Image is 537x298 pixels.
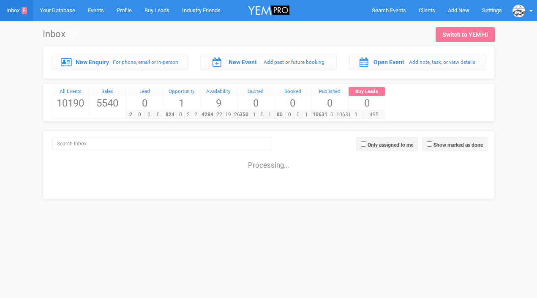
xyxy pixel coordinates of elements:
[512,5,525,17] img: data
[113,59,178,65] small: For phone, email or in-person
[126,87,163,96] a: Lead
[251,111,259,119] span: 1
[89,96,126,110] span: 5540
[232,111,242,119] span: 26
[294,111,303,119] span: 0
[224,111,233,119] span: 19
[89,87,126,96] a: Sales
[229,58,257,66] label: New Event
[52,55,188,70] a: New Enquiry For phone, email or in-person
[126,111,136,119] span: 2
[349,96,385,110] span: 0
[274,96,311,110] span: 0
[237,111,251,119] span: 350
[45,152,492,169] div: Processing...
[43,29,75,39] h1: Inbox
[302,111,311,119] span: 1
[200,55,337,70] a: New Event Add past or future booking
[200,96,237,110] span: 9
[274,87,311,96] a: Booked
[76,58,109,66] label: New Enquiry
[163,96,200,110] span: 1
[184,111,192,119] span: 2
[329,111,335,119] span: 0
[52,96,89,110] span: 10190
[311,96,348,110] span: 0
[153,111,163,119] span: 0
[264,59,324,65] small: Add past or future booking
[363,111,385,119] span: 495
[192,111,200,119] span: 2
[348,111,364,119] span: 1
[285,111,294,119] span: 0
[126,96,163,110] span: 0
[135,111,144,119] span: 0
[200,87,237,96] a: Availability
[335,111,353,119] span: 10631
[266,111,274,119] span: 1
[373,58,404,66] label: Open Event
[274,111,286,119] span: 80
[237,87,274,96] a: Quoted
[311,87,348,96] a: Published
[409,59,475,65] small: Add note, task, or view details
[349,55,486,70] a: Open Event Add note, task, or view details
[442,30,488,39] div: Switch to YEM Hi
[368,141,413,149] label: Only assigned to me
[177,111,185,119] span: 0
[237,96,274,110] span: 0
[52,87,89,96] a: All Events
[258,111,266,119] span: 0
[311,111,329,119] span: 10631
[419,7,435,14] span: Clients
[200,111,215,119] span: 4284
[52,137,271,150] input: Search Inbox
[163,111,177,119] span: 824
[433,141,483,149] label: Show marked as done
[163,87,200,96] a: Opportunity
[215,111,224,119] span: 22
[436,27,495,42] a: Switch to YEM Hi
[448,7,469,14] span: Add New
[349,87,385,96] a: Buy Leads
[22,7,27,14] span: 8
[372,7,406,14] span: Search Events
[144,111,154,119] span: 0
